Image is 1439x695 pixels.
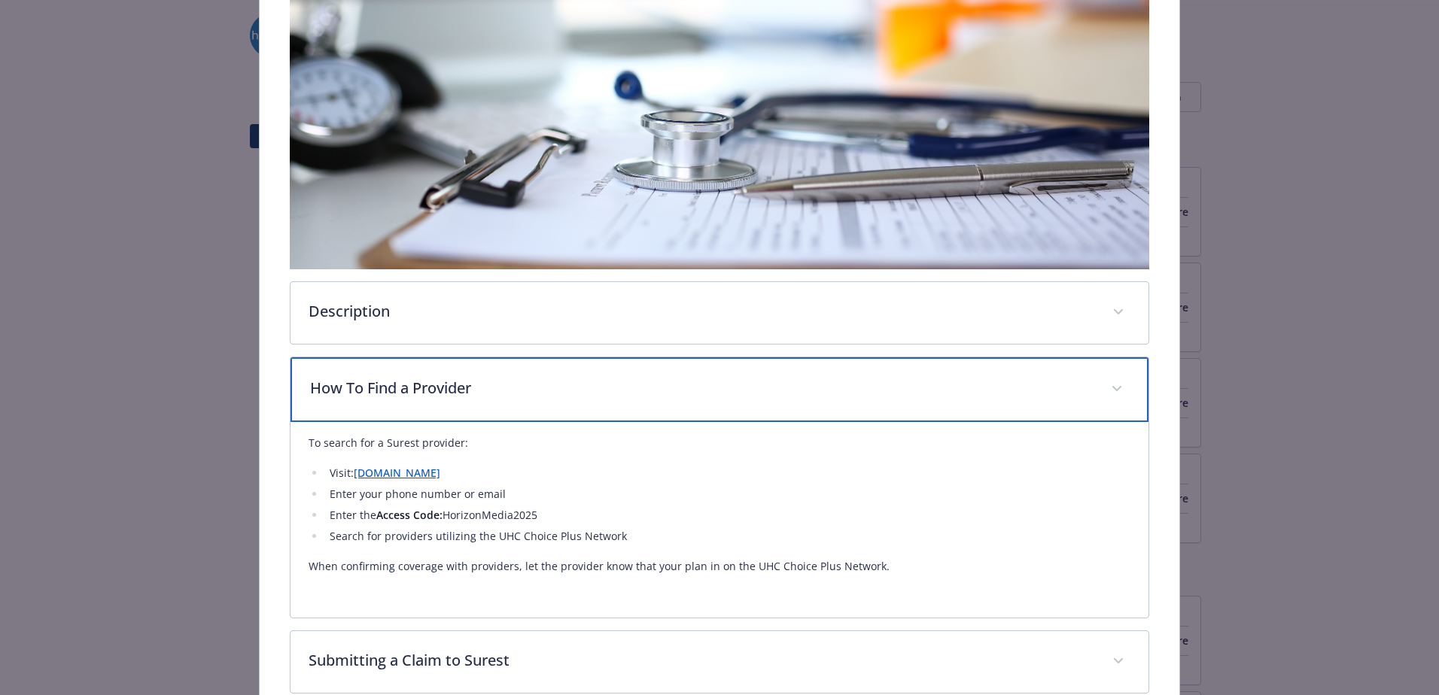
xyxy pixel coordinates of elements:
strong: Access Code: [376,508,443,522]
p: Description [309,300,1094,323]
p: Submitting a Claim to Surest [309,649,1094,672]
p: To search for a Surest provider: [309,434,1130,452]
div: Submitting a Claim to Surest [291,631,1148,693]
div: Description [291,282,1148,344]
li: Visit: [325,464,1130,482]
p: How To Find a Provider [310,377,1093,399]
li: Search for providers utilizing the UHC Choice Plus Network [325,527,1130,545]
div: How To Find a Provider [291,357,1148,422]
p: When confirming coverage with providers, let the provider know that your plan in on the UHC Choic... [309,557,1130,575]
li: Enter your phone number or email [325,485,1130,503]
div: How To Find a Provider [291,422,1148,618]
a: [DOMAIN_NAME] [354,466,440,480]
li: Enter the HorizonMedia2025 [325,506,1130,524]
